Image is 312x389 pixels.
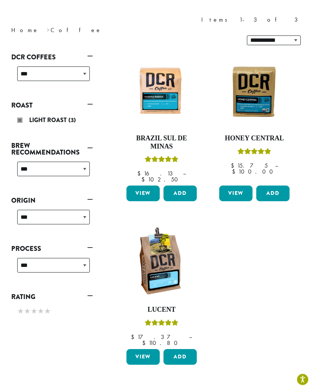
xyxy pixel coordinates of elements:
[238,147,271,159] div: Rated 5.00 out of 5
[11,194,93,207] a: Origin
[183,170,186,178] span: –
[142,339,149,347] span: $
[11,26,145,35] nav: Breadcrumb
[37,306,44,317] span: ★
[217,64,291,119] img: Honey-Central-stock-image-fix-1200-x-900.png
[29,116,68,125] span: Light Roast
[24,306,31,317] span: ★
[125,226,199,346] a: LucentRated 5.00 out of 5
[217,55,291,183] a: Honey CentralRated 5.00 out of 5
[11,255,93,282] div: Process
[189,333,192,341] span: –
[231,162,237,170] span: $
[137,170,176,178] bdi: 16.13
[47,24,49,35] span: ›
[219,186,253,202] a: View
[11,159,93,186] div: Brew Recommendations
[11,207,93,234] div: Origin
[126,186,160,202] a: View
[131,333,182,341] bdi: 17.37
[11,27,39,34] a: Home
[11,291,93,304] a: Rating
[125,135,199,151] h4: Brazil Sul De Minas
[44,306,51,317] span: ★
[11,51,93,64] a: DCR Coffees
[68,116,76,125] span: (3)
[11,99,93,112] a: Roast
[125,306,199,314] h4: Lucent
[126,349,160,365] a: View
[142,339,181,347] bdi: 110.80
[11,243,93,255] a: Process
[137,170,144,178] span: $
[232,168,276,176] bdi: 100.00
[31,306,37,317] span: ★
[275,162,278,170] span: –
[125,226,199,300] img: DCRCoffee_DL_Bag_Lucent_2019_updated-300x300.jpg
[141,176,148,184] span: $
[163,186,197,202] button: Add
[201,16,301,25] div: Items 1-3 of 3
[231,162,268,170] bdi: 15.75
[232,168,238,176] span: $
[125,64,199,119] img: Fazenda-Rainha_12oz_Mockup.jpg
[11,304,93,321] div: Rating
[145,319,178,330] div: Rated 5.00 out of 5
[125,55,199,183] a: Brazil Sul De MinasRated 5.00 out of 5
[217,135,291,143] h4: Honey Central
[11,112,93,131] div: Roast
[131,333,137,341] span: $
[141,176,181,184] bdi: 102.50
[17,306,24,317] span: ★
[11,64,93,90] div: DCR Coffees
[11,140,93,159] a: Brew Recommendations
[145,155,178,167] div: Rated 5.00 out of 5
[256,186,290,202] button: Add
[163,349,197,365] button: Add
